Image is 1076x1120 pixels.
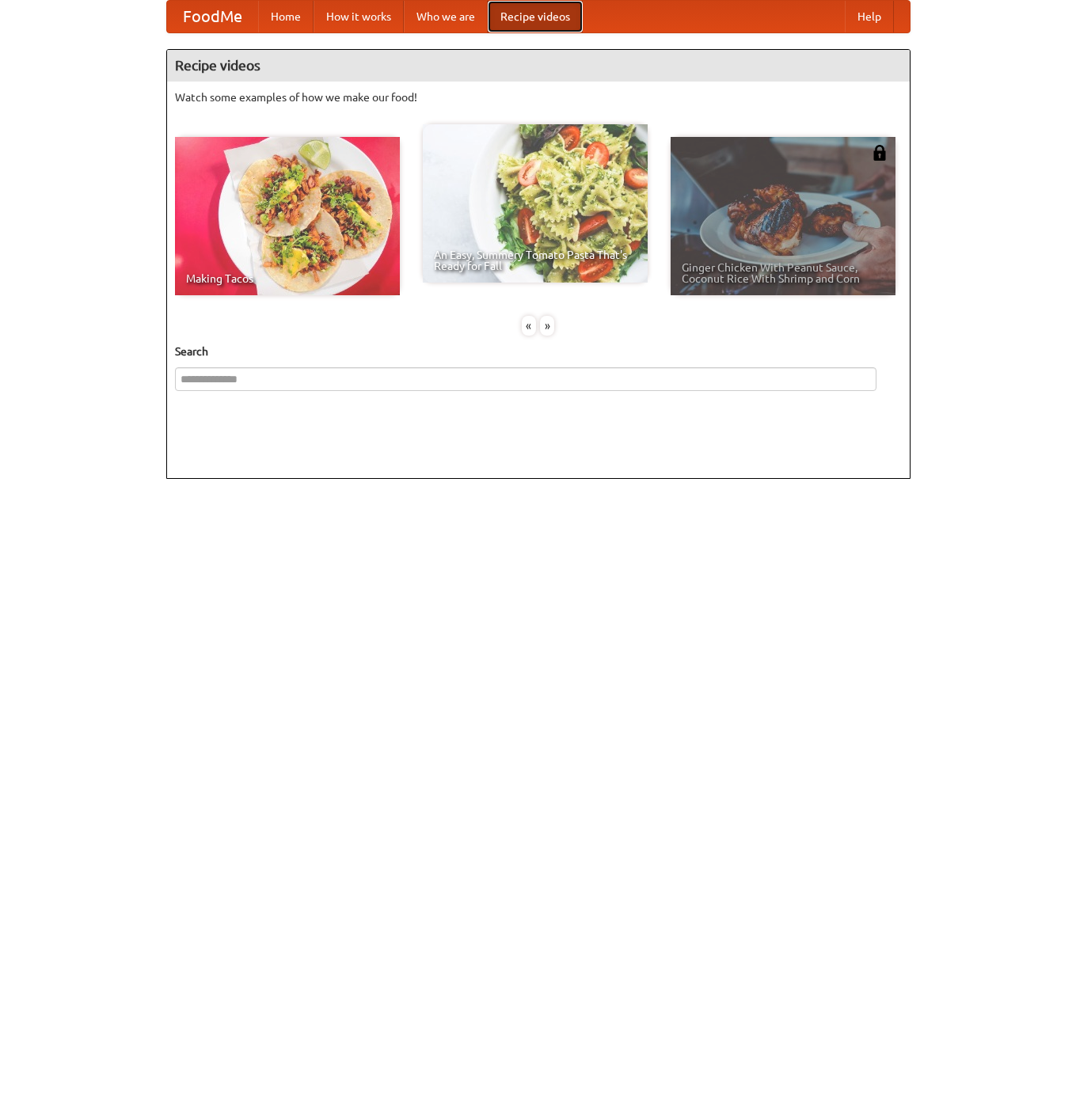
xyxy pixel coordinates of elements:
a: Making Tacos [175,137,400,295]
a: Help [845,1,894,32]
h5: Search [175,344,902,359]
span: Making Tacos [186,273,389,284]
div: « [522,316,536,336]
a: Home [258,1,314,32]
a: FoodMe [167,1,258,32]
a: Who we are [404,1,488,32]
img: 483408.png [872,145,888,161]
a: Recipe videos [488,1,583,32]
span: An Easy, Summery Tomato Pasta That's Ready for Fall [434,249,637,271]
a: How it works [314,1,404,32]
p: Watch some examples of how we make our food! [175,89,902,105]
a: An Easy, Summery Tomato Pasta That's Ready for Fall [423,124,648,283]
div: » [540,316,554,336]
h4: Recipe videos [167,50,910,82]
